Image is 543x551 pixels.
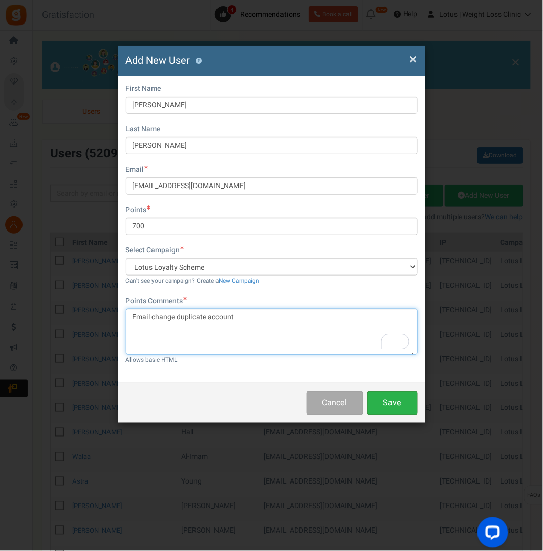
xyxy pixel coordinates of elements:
[219,277,260,285] a: New Campaign
[126,165,148,175] label: Email
[410,50,417,69] span: ×
[126,84,161,94] label: First Name
[126,309,418,355] textarea: To enrich screen reader interactions, please activate Accessibility in Grammarly extension settings
[367,391,418,415] button: Save
[307,391,363,415] button: Cancel
[126,205,151,215] label: Points
[126,296,187,306] label: Points Comments
[126,277,260,285] small: Can't see your campaign? Create a
[126,53,190,68] span: Add New User
[126,124,161,134] label: Last Name
[126,245,184,256] label: Select Campaign
[196,58,202,64] button: ?
[126,356,178,364] small: Allows basic HTML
